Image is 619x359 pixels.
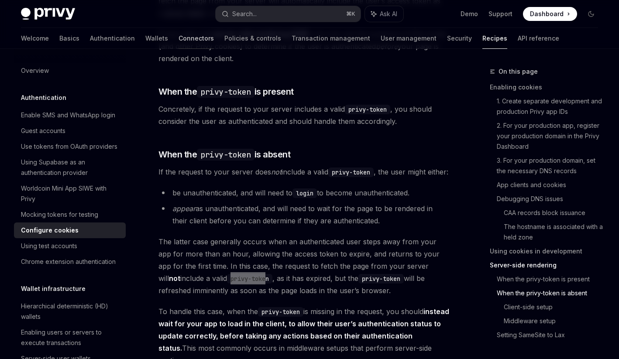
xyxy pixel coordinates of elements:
[145,28,168,49] a: Wallets
[497,328,605,342] a: Setting SameSite to Lax
[21,225,79,236] div: Configure cookies
[158,187,450,199] li: be unauthenticated, and will need to to become unauthenticated.
[21,256,116,267] div: Chrome extension authentication
[158,85,294,98] span: When the is present
[14,207,126,222] a: Mocking tokens for testing
[380,10,397,18] span: Ask AI
[358,274,404,284] code: privy-token
[523,7,577,21] a: Dashboard
[258,307,303,317] code: privy-token
[227,274,272,284] code: privy-token
[14,154,126,181] a: Using Supabase as an authentication provider
[14,107,126,123] a: Enable SMS and WhatsApp login
[224,28,281,49] a: Policies & controls
[447,28,472,49] a: Security
[497,94,605,119] a: 1. Create separate development and production Privy app IDs
[14,254,126,270] a: Chrome extension authentication
[158,202,450,227] li: as unauthenticated, and will need to wait for the page to be rendered in their client before you ...
[21,183,120,204] div: Worldcoin Mini App SIWE with Privy
[197,149,254,161] code: privy-token
[461,10,478,18] a: Demo
[345,105,390,114] code: privy-token
[346,10,355,17] span: ⌘ K
[59,28,79,49] a: Basics
[21,141,117,152] div: Use tokens from OAuth providers
[504,300,605,314] a: Client-side setup
[504,314,605,328] a: Middleware setup
[518,28,559,49] a: API reference
[21,327,120,348] div: Enabling users or servers to execute transactions
[21,209,98,220] div: Mocking tokens for testing
[21,8,75,20] img: dark logo
[530,10,564,18] span: Dashboard
[14,222,126,238] a: Configure cookies
[172,204,196,213] em: appear
[232,9,257,19] div: Search...
[158,103,450,127] span: Concretely, if the request to your server includes a valid , you should consider the user as auth...
[14,325,126,351] a: Enabling users or servers to execute transactions
[490,258,605,272] a: Server-side rendering
[328,168,374,177] code: privy-token
[497,154,605,178] a: 3. For your production domain, set the necessary DNS records
[21,65,49,76] div: Overview
[21,126,65,136] div: Guest accounts
[14,123,126,139] a: Guest accounts
[14,139,126,154] a: Use tokens from OAuth providers
[584,7,598,21] button: Toggle dark mode
[497,272,605,286] a: When the privy-token is present
[179,28,214,49] a: Connectors
[488,10,512,18] a: Support
[21,284,86,294] h5: Wallet infrastructure
[381,28,437,49] a: User management
[14,298,126,325] a: Hierarchical deterministic (HD) wallets
[499,66,538,77] span: On this page
[504,220,605,244] a: The hostname is associated with a held zone
[497,178,605,192] a: App clients and cookies
[14,181,126,207] a: Worldcoin Mini App SIWE with Privy
[197,86,254,98] code: privy-token
[14,238,126,254] a: Using test accounts
[482,28,507,49] a: Recipes
[90,28,135,49] a: Authentication
[158,236,450,297] span: The latter case generally occurs when an authenticated user steps away from your app for more tha...
[21,92,66,103] h5: Authentication
[497,286,605,300] a: When the privy-token is absent
[14,63,126,79] a: Overview
[158,166,450,178] span: If the request to your server does include a valid , the user might either:
[21,110,115,120] div: Enable SMS and WhatsApp login
[292,28,370,49] a: Transaction management
[497,192,605,206] a: Debugging DNS issues
[21,241,77,251] div: Using test accounts
[271,168,282,176] em: not
[292,188,317,198] code: login
[21,301,120,322] div: Hierarchical deterministic (HD) wallets
[216,6,361,22] button: Search...⌘K
[158,148,290,161] span: When the is absent
[21,157,120,178] div: Using Supabase as an authentication provider
[21,28,49,49] a: Welcome
[490,244,605,258] a: Using cookies in development
[504,206,605,220] a: CAA records block issuance
[365,6,403,22] button: Ask AI
[490,80,605,94] a: Enabling cookies
[497,119,605,154] a: 2. For your production app, register your production domain in the Privy Dashboard
[169,274,180,283] strong: not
